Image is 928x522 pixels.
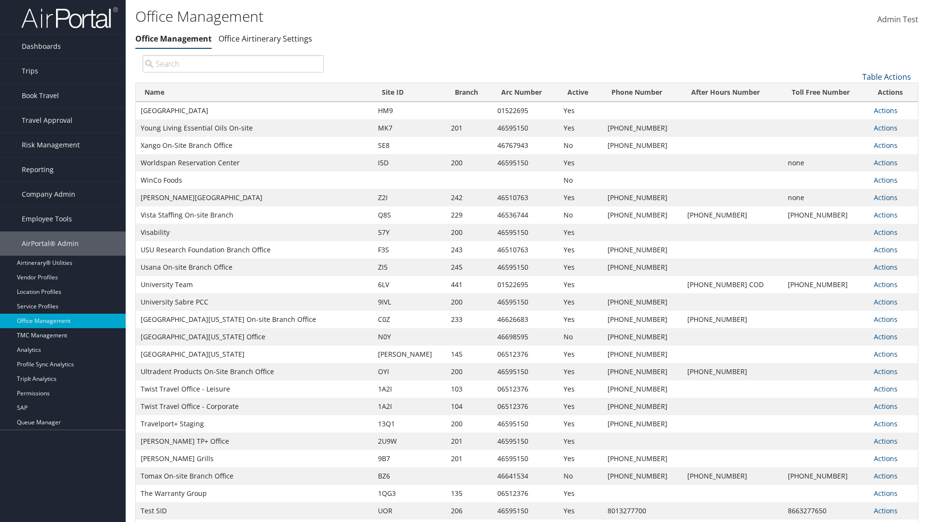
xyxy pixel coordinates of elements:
[373,328,446,346] td: N0Y
[603,83,682,102] th: Phone Number: activate to sort column ascending
[136,137,373,154] td: Xango On-Site Branch Office
[559,241,602,259] td: Yes
[559,259,602,276] td: Yes
[446,346,493,363] td: 145
[559,119,602,137] td: Yes
[603,311,682,328] td: [PHONE_NUMBER]
[493,276,559,293] td: 01522695
[493,328,559,346] td: 46698595
[603,502,682,520] td: 8013277700
[373,154,446,172] td: I5D
[373,119,446,137] td: MK7
[493,450,559,467] td: 46595150
[603,467,682,485] td: [PHONE_NUMBER]
[493,485,559,502] td: 06512376
[22,158,54,182] span: Reporting
[559,433,602,450] td: Yes
[446,206,493,224] td: 229
[603,415,682,433] td: [PHONE_NUMBER]
[559,311,602,328] td: Yes
[783,276,870,293] td: [PHONE_NUMBER]
[874,193,898,202] a: Actions
[682,206,783,224] td: [PHONE_NUMBER]
[136,485,373,502] td: The Warranty Group
[446,83,493,102] th: Branch: activate to sort column ascending
[603,328,682,346] td: [PHONE_NUMBER]
[874,367,898,376] a: Actions
[136,380,373,398] td: Twist Travel Office - Leisure
[603,137,682,154] td: [PHONE_NUMBER]
[874,123,898,132] a: Actions
[869,83,918,102] th: Actions
[136,433,373,450] td: [PERSON_NAME] TP+ Office
[603,241,682,259] td: [PHONE_NUMBER]
[603,189,682,206] td: [PHONE_NUMBER]
[373,415,446,433] td: 13Q1
[559,485,602,502] td: Yes
[373,380,446,398] td: 1A2I
[603,293,682,311] td: [PHONE_NUMBER]
[874,280,898,289] a: Actions
[446,241,493,259] td: 243
[22,182,75,206] span: Company Admin
[559,206,602,224] td: No
[603,363,682,380] td: [PHONE_NUMBER]
[373,137,446,154] td: SE8
[446,189,493,206] td: 242
[136,346,373,363] td: [GEOGRAPHIC_DATA][US_STATE]
[373,346,446,363] td: [PERSON_NAME]
[446,224,493,241] td: 200
[682,311,783,328] td: [PHONE_NUMBER]
[493,154,559,172] td: 46595150
[559,467,602,485] td: No
[22,108,72,132] span: Travel Approval
[559,450,602,467] td: Yes
[874,315,898,324] a: Actions
[136,224,373,241] td: Visability
[373,83,446,102] th: Site ID: activate to sort column ascending
[136,172,373,189] td: WinCo Foods
[446,276,493,293] td: 441
[682,467,783,485] td: [PHONE_NUMBER]
[446,433,493,450] td: 201
[493,259,559,276] td: 46595150
[136,241,373,259] td: USU Research Foundation Branch Office
[136,189,373,206] td: [PERSON_NAME][GEOGRAPHIC_DATA]
[446,485,493,502] td: 135
[559,293,602,311] td: Yes
[682,276,783,293] td: [PHONE_NUMBER] COD
[559,189,602,206] td: Yes
[373,189,446,206] td: Z2I
[446,363,493,380] td: 200
[874,349,898,359] a: Actions
[446,502,493,520] td: 206
[559,502,602,520] td: Yes
[446,415,493,433] td: 200
[136,450,373,467] td: [PERSON_NAME] Grills
[136,102,373,119] td: [GEOGRAPHIC_DATA]
[136,467,373,485] td: Tomax On-site Branch Office
[373,502,446,520] td: UOR
[559,137,602,154] td: No
[877,5,918,35] a: Admin Test
[373,224,446,241] td: 57Y
[22,133,80,157] span: Risk Management
[143,55,324,72] input: Search
[136,502,373,520] td: Test SID
[493,293,559,311] td: 46595150
[862,72,911,82] a: Table Actions
[446,450,493,467] td: 201
[446,380,493,398] td: 103
[559,328,602,346] td: No
[493,380,559,398] td: 06512376
[783,154,870,172] td: none
[373,485,446,502] td: 1QG3
[874,384,898,393] a: Actions
[373,206,446,224] td: Q8S
[446,398,493,415] td: 104
[493,398,559,415] td: 06512376
[603,450,682,467] td: [PHONE_NUMBER]
[559,172,602,189] td: No
[136,415,373,433] td: Travelport+ Staging
[682,83,783,102] th: After Hours Number: activate to sort column ascending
